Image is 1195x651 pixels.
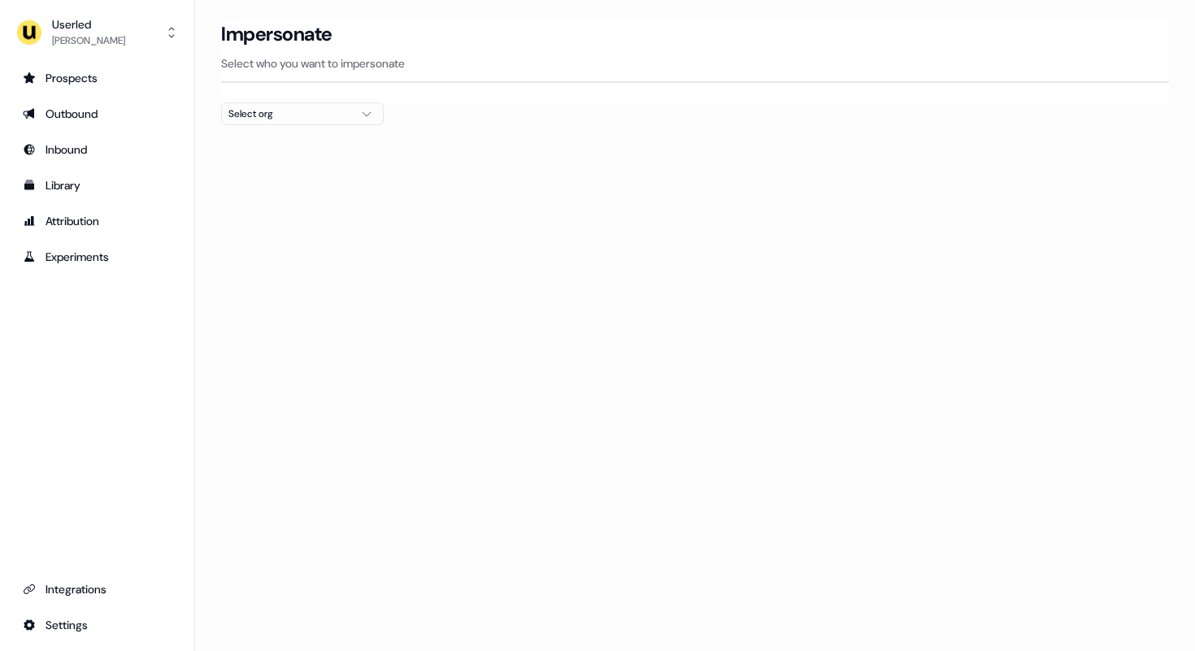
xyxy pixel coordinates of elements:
[23,141,172,158] div: Inbound
[228,106,350,122] div: Select org
[221,55,1169,72] p: Select who you want to impersonate
[13,208,181,234] a: Go to attribution
[52,16,125,33] div: Userled
[23,70,172,86] div: Prospects
[13,576,181,602] a: Go to integrations
[23,617,172,633] div: Settings
[13,137,181,163] a: Go to Inbound
[23,106,172,122] div: Outbound
[52,33,125,49] div: [PERSON_NAME]
[13,172,181,198] a: Go to templates
[23,177,172,193] div: Library
[13,65,181,91] a: Go to prospects
[13,13,181,52] button: Userled[PERSON_NAME]
[23,249,172,265] div: Experiments
[13,101,181,127] a: Go to outbound experience
[23,581,172,597] div: Integrations
[221,102,384,125] button: Select org
[13,244,181,270] a: Go to experiments
[13,612,181,638] a: Go to integrations
[23,213,172,229] div: Attribution
[221,22,332,46] h3: Impersonate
